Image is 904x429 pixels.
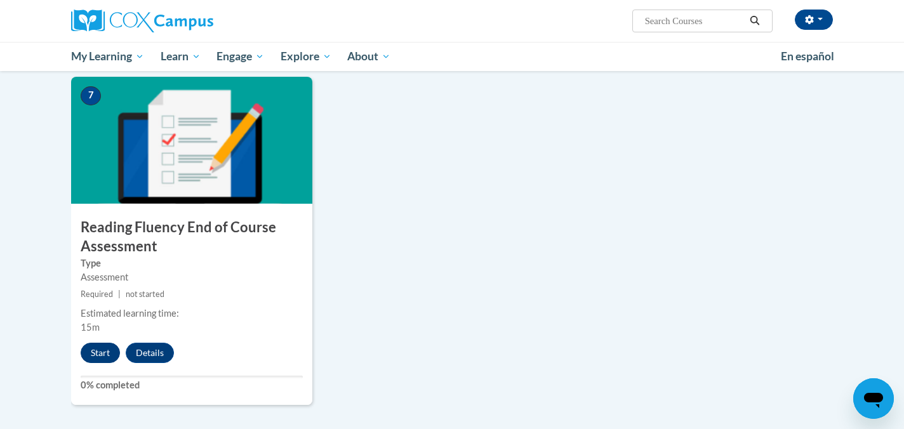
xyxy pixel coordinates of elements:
[795,10,833,30] button: Account Settings
[63,42,152,71] a: My Learning
[853,378,894,419] iframe: Button to launch messaging window
[71,218,312,257] h3: Reading Fluency End of Course Assessment
[126,343,174,363] button: Details
[71,10,213,32] img: Cox Campus
[773,43,842,70] a: En español
[347,49,390,64] span: About
[81,343,120,363] button: Start
[81,378,303,392] label: 0% completed
[81,86,101,105] span: 7
[52,42,852,71] div: Main menu
[216,49,264,64] span: Engage
[340,42,399,71] a: About
[81,307,303,320] div: Estimated learning time:
[208,42,272,71] a: Engage
[81,289,113,299] span: Required
[745,13,764,29] button: Search
[81,256,303,270] label: Type
[644,13,745,29] input: Search Courses
[272,42,340,71] a: Explore
[118,289,121,299] span: |
[126,289,164,299] span: not started
[781,49,834,63] span: En español
[152,42,209,71] a: Learn
[81,322,100,333] span: 15m
[281,49,331,64] span: Explore
[71,49,144,64] span: My Learning
[71,77,312,204] img: Course Image
[81,270,303,284] div: Assessment
[71,10,312,32] a: Cox Campus
[161,49,201,64] span: Learn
